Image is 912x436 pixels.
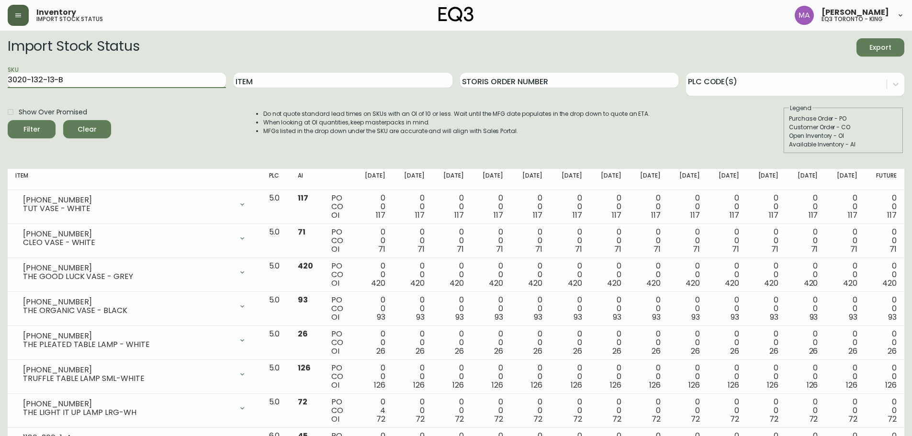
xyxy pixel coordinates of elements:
span: 420 [686,278,700,289]
div: 0 0 [518,330,542,356]
span: 126 [649,380,661,391]
span: 420 [804,278,818,289]
th: AI [290,169,324,190]
th: [DATE] [472,169,511,190]
div: PO CO [331,398,346,424]
span: 71 [614,244,621,255]
th: [DATE] [786,169,825,190]
div: 0 0 [715,228,739,254]
span: 26 [848,346,857,357]
span: OI [331,414,339,425]
span: 117 [533,210,542,221]
th: [DATE] [590,169,629,190]
span: 71 [535,244,542,255]
div: 0 0 [440,330,464,356]
span: 93 [770,312,778,323]
div: 0 0 [754,262,778,288]
div: 0 0 [479,228,503,254]
div: [PHONE_NUMBER]TRUFFLE TABLE LAMP SML-WHITE [15,364,254,385]
div: 0 0 [518,228,542,254]
span: 93 [810,312,818,323]
th: [DATE] [825,169,865,190]
div: 0 0 [754,364,778,390]
span: OI [331,244,339,255]
span: 72 [376,414,385,425]
span: 72 [612,414,621,425]
div: 0 0 [676,262,700,288]
th: [DATE] [747,169,786,190]
span: 26 [533,346,542,357]
div: 0 0 [637,228,661,254]
div: 0 4 [361,398,385,424]
div: 0 0 [558,398,582,424]
th: PLC [261,169,290,190]
span: 117 [887,210,897,221]
div: THE LIGHT IT UP LAMP LRG-WH [23,408,233,417]
div: PO CO [331,364,346,390]
span: 72 [730,414,739,425]
span: 420 [371,278,385,289]
span: 26 [652,346,661,357]
div: Available Inventory - AI [789,140,898,149]
th: [DATE] [354,169,393,190]
span: 126 [807,380,818,391]
div: 0 0 [754,296,778,322]
span: 26 [769,346,778,357]
span: 117 [730,210,739,221]
div: 0 0 [518,364,542,390]
span: 420 [646,278,661,289]
legend: Legend [789,104,812,112]
div: 0 0 [597,296,621,322]
span: 126 [885,380,897,391]
span: 420 [489,278,503,289]
button: Export [856,38,904,56]
div: 0 0 [833,194,857,220]
div: Filter [23,123,40,135]
span: 126 [571,380,582,391]
span: 71 [693,244,700,255]
div: Open Inventory - OI [789,132,898,140]
span: 117 [651,210,661,221]
div: 0 0 [637,364,661,390]
span: 93 [574,312,582,323]
div: 0 0 [440,194,464,220]
span: 72 [691,414,700,425]
li: When looking at OI quantities, keep masterpacks in mind. [263,118,650,127]
div: PO CO [331,262,346,288]
span: 420 [298,260,313,271]
td: 5.0 [261,292,290,326]
div: 0 0 [401,330,425,356]
span: 117 [848,210,857,221]
div: 0 0 [637,296,661,322]
span: Export [864,42,897,54]
span: 71 [575,244,582,255]
div: 0 0 [440,364,464,390]
span: [PERSON_NAME] [822,9,889,16]
div: 0 0 [440,296,464,322]
td: 5.0 [261,360,290,394]
div: THE PLEATED TABLE LAMP - WHITE [23,340,233,349]
span: 72 [848,414,857,425]
div: 0 0 [440,262,464,288]
span: 26 [612,346,621,357]
span: 26 [573,346,582,357]
li: Do not quote standard lead times on SKUs with an OI of 10 or less. Wait until the MFG date popula... [263,110,650,118]
div: 0 0 [676,330,700,356]
div: 0 0 [794,398,818,424]
div: 0 0 [873,330,897,356]
div: 0 0 [361,194,385,220]
td: 5.0 [261,394,290,428]
div: 0 0 [361,330,385,356]
div: 0 0 [440,228,464,254]
h5: eq3 toronto - king [822,16,883,22]
span: 26 [494,346,503,357]
span: Inventory [36,9,76,16]
div: 0 0 [794,194,818,220]
td: 5.0 [261,190,290,224]
span: 420 [607,278,621,289]
div: 0 0 [361,364,385,390]
span: 420 [843,278,857,289]
span: 71 [496,244,503,255]
td: 5.0 [261,326,290,360]
div: 0 0 [518,398,542,424]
